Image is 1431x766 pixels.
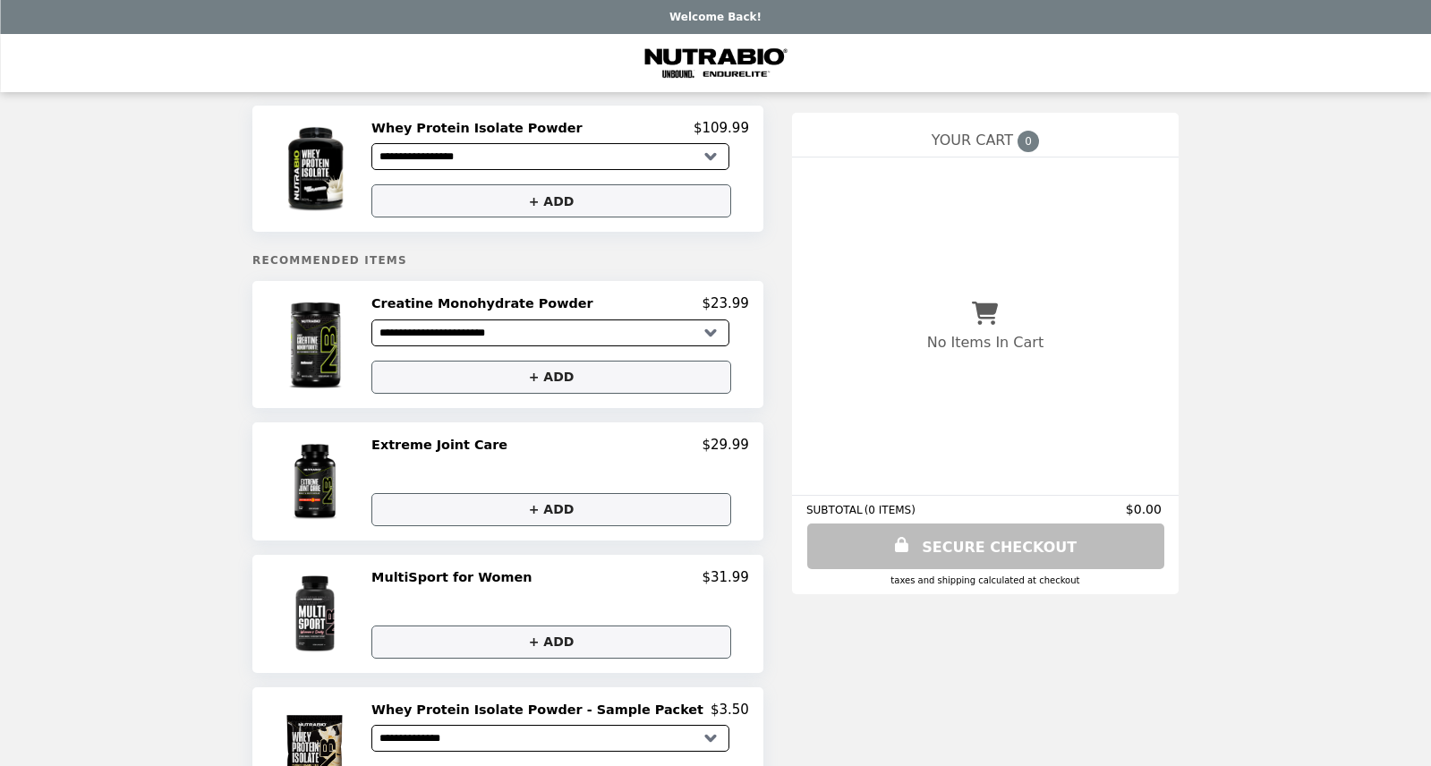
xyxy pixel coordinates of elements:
button: + ADD [371,626,731,659]
div: Taxes and Shipping calculated at checkout [806,575,1164,585]
h2: Whey Protein Isolate Powder [371,120,590,136]
h5: Recommended Items [252,254,763,267]
span: SUBTOTAL [806,504,865,516]
select: Select a product variant [371,143,729,170]
img: Brand Logo [641,45,791,81]
h2: Creatine Monohydrate Powder [371,295,601,311]
span: YOUR CART [932,132,1013,149]
p: $109.99 [694,120,749,136]
img: Whey Protein Isolate Powder [266,120,368,217]
select: Select a product variant [371,725,729,752]
h2: MultiSport for Women [371,569,539,585]
p: Welcome Back! [669,11,762,23]
button: + ADD [371,361,731,394]
p: $31.99 [702,569,749,585]
img: MultiSport for Women [270,569,364,659]
h2: Extreme Joint Care [371,437,515,453]
img: Creatine Monohydrate Powder [266,295,368,393]
h2: Whey Protein Isolate Powder - Sample Packet [371,702,711,718]
span: 0 [1018,131,1039,152]
select: Select a product variant [371,319,729,346]
span: $0.00 [1126,502,1164,516]
p: $29.99 [702,437,749,453]
span: ( 0 ITEMS ) [865,504,916,516]
button: + ADD [371,493,731,526]
img: Extreme Joint Care [270,437,364,526]
p: No Items In Cart [927,334,1043,351]
button: + ADD [371,184,731,217]
p: $23.99 [702,295,749,311]
p: $3.50 [711,702,749,718]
